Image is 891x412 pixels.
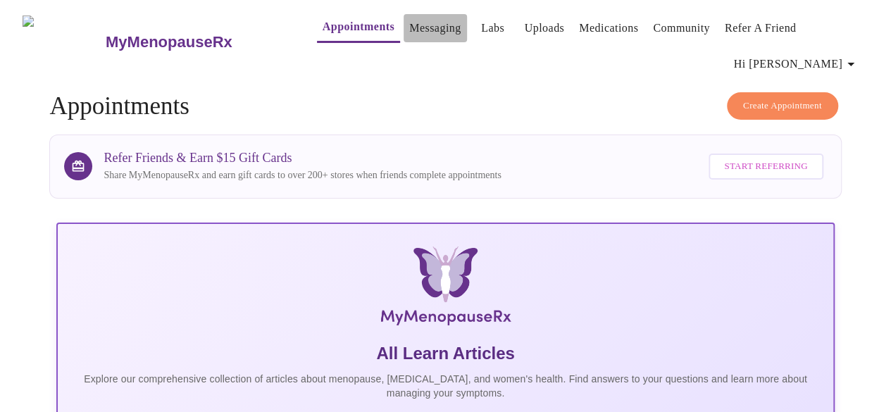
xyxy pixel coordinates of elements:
button: Community [647,14,716,42]
a: MyMenopauseRx [104,18,288,67]
button: Uploads [519,14,571,42]
button: Medications [573,14,644,42]
h4: Appointments [49,92,841,120]
span: Hi [PERSON_NAME] [734,54,859,74]
a: Start Referring [705,146,826,187]
button: Appointments [317,13,400,43]
span: Create Appointment [743,98,822,114]
a: Medications [579,18,638,38]
button: Messaging [404,14,466,42]
button: Create Appointment [727,92,838,120]
a: Refer a Friend [725,18,797,38]
a: Appointments [323,17,394,37]
a: Labs [481,18,504,38]
button: Labs [471,14,516,42]
img: MyMenopauseRx Logo [23,15,104,68]
h3: MyMenopauseRx [106,33,232,51]
button: Refer a Friend [719,14,802,42]
h5: All Learn Articles [69,342,821,365]
p: Explore our comprehensive collection of articles about menopause, [MEDICAL_DATA], and women's hea... [69,372,821,400]
h3: Refer Friends & Earn $15 Gift Cards [104,151,501,166]
a: Messaging [409,18,461,38]
a: Uploads [525,18,565,38]
a: Community [653,18,710,38]
img: MyMenopauseRx Logo [186,246,704,331]
span: Start Referring [724,158,807,175]
p: Share MyMenopauseRx and earn gift cards to over 200+ stores when friends complete appointments [104,168,501,182]
button: Hi [PERSON_NAME] [728,50,865,78]
button: Start Referring [709,154,823,180]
